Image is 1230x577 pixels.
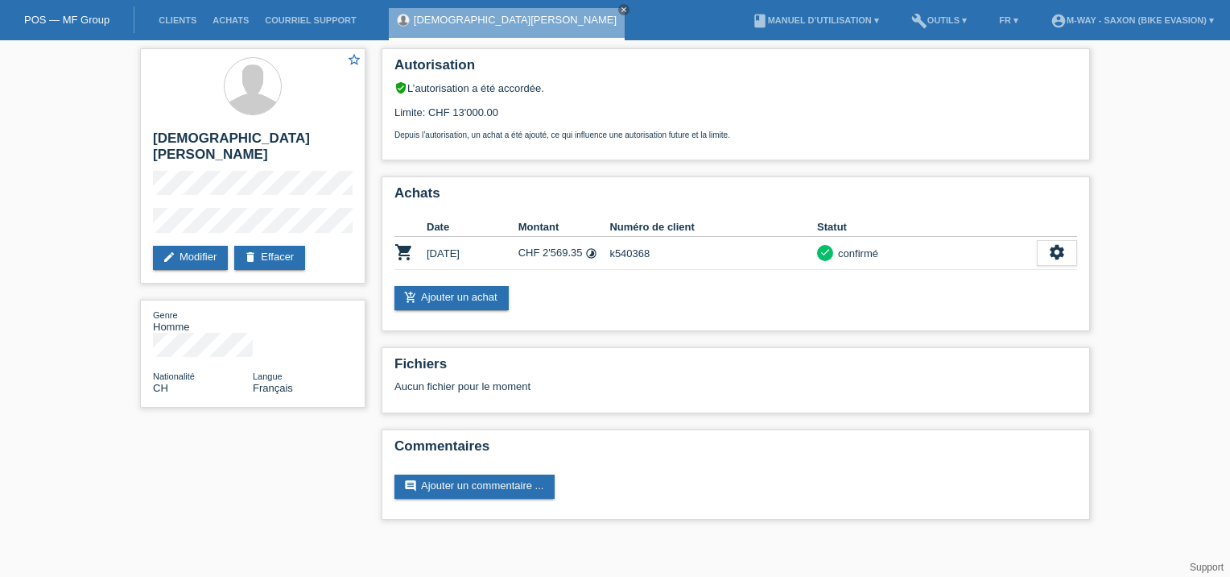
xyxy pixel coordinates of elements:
[991,15,1026,25] a: FR ▾
[153,246,228,270] a: editModifier
[347,52,361,67] i: star_border
[585,247,597,259] i: Taux fixes (12 versements)
[1050,13,1067,29] i: account_circle
[394,131,1077,139] p: Depuis l’autorisation, un achat a été ajouté, ce qui influence une autorisation future et la limite.
[204,15,257,25] a: Achats
[404,479,417,492] i: comment
[427,218,518,237] th: Date
[414,14,617,26] a: [DEMOGRAPHIC_DATA][PERSON_NAME]
[244,251,257,264] i: delete
[1048,243,1066,261] i: settings
[394,81,407,94] i: verified_user
[394,243,414,262] i: POSP00027888
[153,310,178,320] span: Genre
[153,372,195,381] span: Nationalité
[618,4,629,15] a: close
[518,237,610,270] td: CHF 2'569.35
[911,13,927,29] i: build
[609,218,817,237] th: Numéro de client
[609,237,817,270] td: k540368
[394,475,555,499] a: commentAjouter un commentaire ...
[903,15,975,25] a: buildOutils ▾
[153,131,353,171] h2: [DEMOGRAPHIC_DATA][PERSON_NAME]
[253,372,283,381] span: Langue
[752,13,768,29] i: book
[1190,562,1224,573] a: Support
[257,15,364,25] a: Courriel Support
[744,15,887,25] a: bookManuel d’utilisation ▾
[518,218,610,237] th: Montant
[394,286,509,310] a: add_shopping_cartAjouter un achat
[163,251,175,264] i: edit
[394,94,1077,139] div: Limite: CHF 13'000.00
[394,356,1077,380] h2: Fichiers
[817,218,1037,237] th: Statut
[394,380,886,392] div: Aucun fichier pour le moment
[151,15,204,25] a: Clients
[394,81,1077,94] div: L’autorisation a été accordée.
[394,185,1077,210] h2: Achats
[394,57,1077,81] h2: Autorisation
[253,382,293,394] span: Français
[833,245,878,262] div: confirmé
[234,246,305,270] a: deleteEffacer
[1042,15,1222,25] a: account_circlem-way - Saxon (Bike Evasion) ▾
[394,438,1077,463] h2: Commentaires
[153,382,168,394] span: Suisse
[427,237,518,270] td: [DATE]
[153,309,253,333] div: Homme
[347,52,361,69] a: star_border
[819,247,831,258] i: check
[620,6,628,14] i: close
[24,14,109,26] a: POS — MF Group
[404,291,417,304] i: add_shopping_cart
